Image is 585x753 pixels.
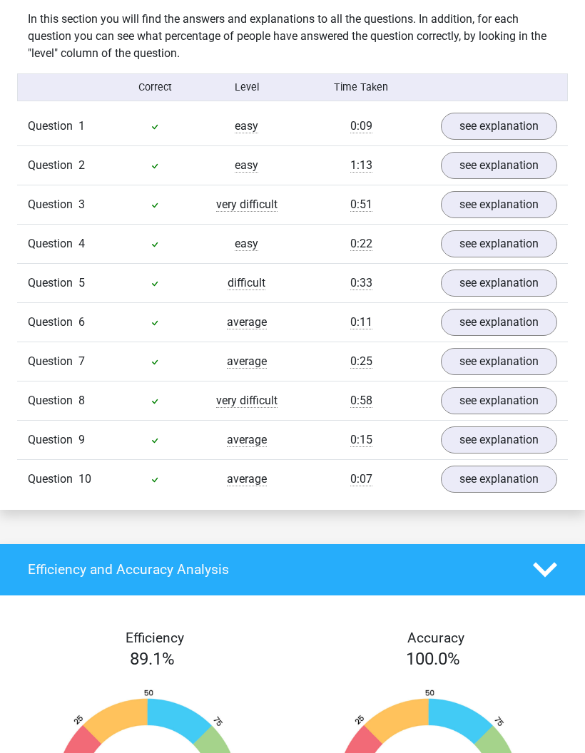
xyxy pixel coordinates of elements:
[78,394,85,407] span: 8
[78,158,85,172] span: 2
[350,119,372,133] span: 0:09
[28,431,78,449] span: Question
[350,237,372,251] span: 0:22
[28,196,78,213] span: Question
[441,309,557,336] a: see explanation
[109,80,200,95] div: Correct
[216,394,278,408] span: very difficult
[350,198,372,212] span: 0:51
[216,198,278,212] span: very difficult
[441,387,557,414] a: see explanation
[441,191,557,218] a: see explanation
[28,118,78,135] span: Question
[441,152,557,179] a: see explanation
[78,354,85,368] span: 7
[228,276,265,290] span: difficult
[292,80,430,95] div: Time Taken
[227,315,267,329] span: average
[441,466,557,493] a: see explanation
[28,630,282,646] h4: Efficiency
[309,630,563,646] h4: Accuracy
[441,113,557,140] a: see explanation
[227,433,267,447] span: average
[78,433,85,446] span: 9
[78,119,85,133] span: 1
[28,235,78,252] span: Question
[78,237,85,250] span: 4
[78,198,85,211] span: 3
[28,353,78,370] span: Question
[350,433,372,447] span: 0:15
[235,158,258,173] span: easy
[201,80,292,95] div: Level
[350,472,372,486] span: 0:07
[78,276,85,290] span: 5
[130,649,175,669] span: 89.1%
[28,561,512,578] h4: Efficiency and Accuracy Analysis
[350,354,372,369] span: 0:25
[28,471,78,488] span: Question
[406,649,460,669] span: 100.0%
[235,237,258,251] span: easy
[441,426,557,454] a: see explanation
[17,11,568,62] div: In this section you will find the answers and explanations to all the questions. In addition, for...
[78,472,91,486] span: 10
[441,230,557,257] a: see explanation
[441,348,557,375] a: see explanation
[227,354,267,369] span: average
[235,119,258,133] span: easy
[350,394,372,408] span: 0:58
[78,315,85,329] span: 6
[28,392,78,409] span: Question
[350,276,372,290] span: 0:33
[28,157,78,174] span: Question
[441,270,557,297] a: see explanation
[28,275,78,292] span: Question
[350,315,372,329] span: 0:11
[227,472,267,486] span: average
[350,158,372,173] span: 1:13
[28,314,78,331] span: Question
